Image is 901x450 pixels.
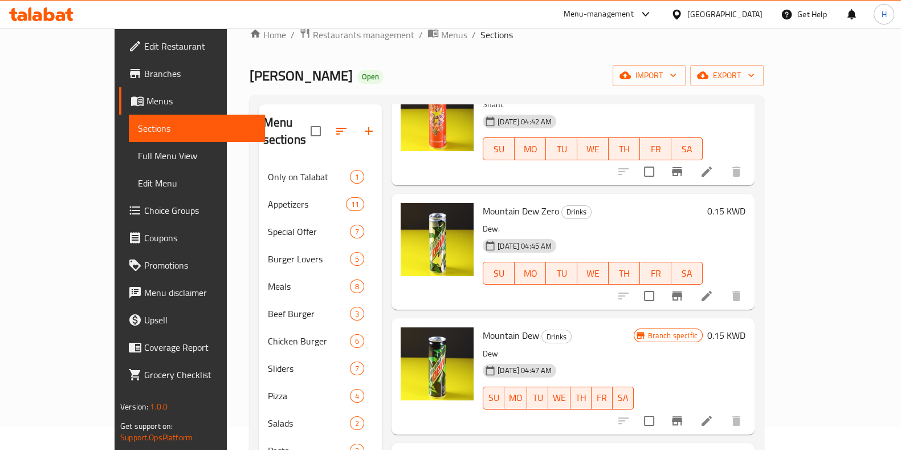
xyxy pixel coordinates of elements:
div: Beef Burger3 [259,300,383,327]
p: Dew. [483,222,703,236]
img: Shani [401,78,474,151]
li: / [472,28,476,42]
div: Drinks [541,330,572,343]
button: TH [609,137,640,160]
span: Special Offer [268,225,350,238]
span: SA [676,265,698,282]
span: SU [488,141,510,157]
span: export [699,68,755,83]
span: Choice Groups [144,204,256,217]
div: Menu-management [564,7,634,21]
button: WE [577,137,609,160]
button: TU [546,262,577,285]
a: Edit menu item [700,289,714,303]
span: MO [509,390,523,406]
span: Open [357,72,384,82]
button: import [613,65,686,86]
img: Mountain Dew Zero [401,203,474,276]
div: items [350,252,364,266]
p: Dew [483,347,633,361]
div: Special Offer7 [259,218,383,245]
span: FR [645,141,667,157]
span: Full Menu View [138,149,256,163]
span: WE [582,265,604,282]
span: WE [553,390,566,406]
button: WE [548,387,570,410]
button: SU [483,137,515,160]
div: Only on Talabat1 [259,163,383,190]
span: Meals [268,279,350,293]
span: 3 [350,309,364,319]
span: Edit Menu [138,176,256,190]
a: Upsell [119,306,265,334]
span: Sections [138,121,256,135]
button: TH [609,262,640,285]
button: Add section [355,117,382,145]
span: TH [575,390,587,406]
button: FR [640,262,671,285]
div: items [350,307,364,321]
span: MO [519,265,541,282]
button: SU [483,262,515,285]
span: 5 [350,254,364,265]
span: SA [617,390,629,406]
div: Meals8 [259,273,383,300]
span: Sliders [268,362,350,375]
div: items [350,279,364,293]
span: Select all sections [304,119,328,143]
button: SA [613,387,634,410]
span: Grocery Checklist [144,368,256,382]
div: Appetizers11 [259,190,383,218]
span: Coupons [144,231,256,245]
span: [PERSON_NAME] [250,63,353,88]
button: FR [592,387,613,410]
span: SA [676,141,698,157]
span: TH [613,265,635,282]
a: Choice Groups [119,197,265,224]
a: Support.OpsPlatform [120,430,193,445]
button: TU [527,387,548,410]
span: Salads [268,416,350,430]
a: Edit menu item [700,165,714,179]
span: Restaurants management [313,28,414,42]
span: Burger Lovers [268,252,350,266]
span: Chicken Burger [268,334,350,348]
div: Only on Talabat [268,170,350,184]
span: 2 [350,418,364,429]
span: 8 [350,281,364,292]
nav: breadcrumb [250,27,764,42]
button: MO [504,387,527,410]
a: Menus [427,27,467,42]
h6: 0.15 KWD [707,327,745,343]
button: Branch-specific-item [663,158,691,185]
span: Appetizers [268,197,346,211]
span: [DATE] 04:47 AM [493,365,556,376]
button: Branch-specific-item [663,282,691,310]
span: Menu disclaimer [144,286,256,299]
button: export [690,65,764,86]
span: FR [596,390,608,406]
button: delete [723,282,750,310]
div: Beef Burger [268,307,350,321]
div: Sliders7 [259,355,383,382]
span: H [881,8,886,21]
span: Branches [144,67,256,80]
span: Pizza [268,389,350,403]
span: 11 [346,199,364,210]
button: TH [570,387,592,410]
div: items [350,170,364,184]
span: Upsell [144,313,256,327]
a: Edit menu item [700,414,714,428]
div: items [346,197,364,211]
a: Coverage Report [119,334,265,361]
div: items [350,225,364,238]
div: Chicken Burger6 [259,327,383,355]
span: Branch specific [643,330,702,341]
span: MO [519,141,541,157]
a: Home [250,28,286,42]
button: TU [546,137,577,160]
